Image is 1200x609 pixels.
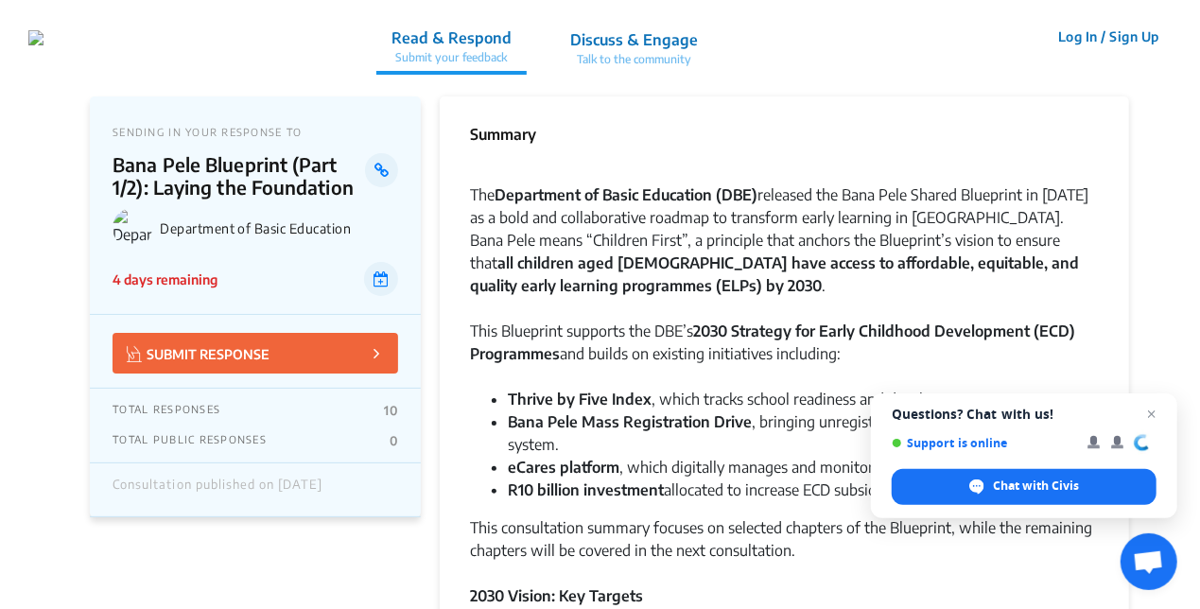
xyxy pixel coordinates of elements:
strong: Department of Basic Education (DBE) [495,185,757,204]
strong: eCares platform [508,458,619,477]
button: SUBMIT RESPONSE [113,333,398,374]
li: , bringing unregistered ELPs into the formal system. [508,410,1099,456]
strong: Bana Pele Mass Registration Drive [508,412,752,431]
p: SENDING IN YOUR RESPONSE TO [113,126,398,138]
strong: 2030 Strategy for Early Childhood Development (ECD) Programmes [470,322,1075,363]
p: Discuss & Engage [570,28,698,51]
p: Bana Pele Blueprint (Part 1/2): Laying the Foundation [113,153,365,199]
strong: R10 billion [508,480,580,499]
img: r3bhv9o7vttlwasn7lg2llmba4yf [28,30,43,45]
p: Summary [470,123,536,146]
li: , which digitally manages and monitors ECD data. [508,456,1099,478]
p: 10 [384,403,398,418]
img: Department of Basic Education logo [113,208,152,248]
li: , which tracks school readiness and development progress. [508,388,1099,410]
strong: investment [583,480,664,499]
span: Close chat [1140,403,1163,426]
p: 4 days remaining [113,270,217,289]
span: Chat with Civis [993,478,1079,495]
div: This consultation summary focuses on selected chapters of the Blueprint, while the remaining chap... [470,516,1099,584]
strong: 2030 Vision: Key Targets [470,586,643,605]
div: Chat with Civis [892,469,1157,505]
span: Questions? Chat with us! [892,407,1157,422]
strong: all children aged [DEMOGRAPHIC_DATA] have access to affordable, equitable, and quality early lear... [470,253,1079,295]
p: Read & Respond [391,26,512,49]
p: TOTAL PUBLIC RESPONSES [113,433,267,448]
li: allocated to increase ECD subsidies over 3 years. [508,478,1099,501]
div: This Blueprint supports the DBE’s and builds on existing initiatives including: [470,320,1099,388]
strong: Thrive by Five Index [508,390,652,409]
img: Vector.jpg [127,346,142,362]
span: Support is online [892,436,1074,450]
div: Open chat [1121,533,1177,590]
div: Consultation published on [DATE] [113,478,322,502]
p: SUBMIT RESPONSE [127,342,270,364]
p: TOTAL RESPONSES [113,403,220,418]
p: Talk to the community [570,51,698,68]
button: Log In / Sign Up [1046,22,1172,51]
p: Department of Basic Education [160,220,398,236]
div: The released the Bana Pele Shared Blueprint in [DATE] as a bold and collaborative roadmap to tran... [470,183,1099,320]
p: Submit your feedback [391,49,512,66]
p: 0 [390,433,398,448]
